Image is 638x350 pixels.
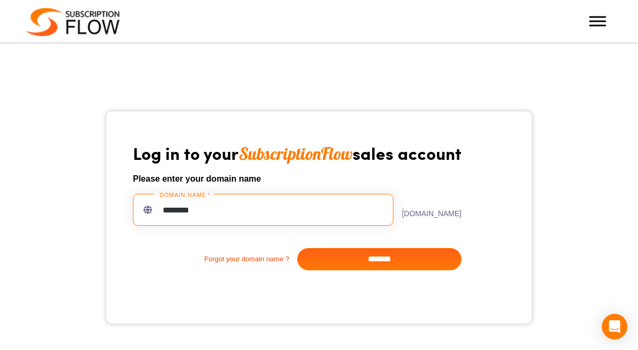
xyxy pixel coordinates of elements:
h6: Please enter your domain name [133,173,461,185]
button: Toggle Menu [589,16,606,26]
label: .[DOMAIN_NAME] [393,202,461,217]
div: Open Intercom Messenger [602,314,627,339]
a: Forgot your domain name ? [133,254,297,264]
h1: Log in to your sales account [133,142,461,164]
span: SubscriptionFlow [239,143,352,164]
img: Subscriptionflow [27,8,120,36]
